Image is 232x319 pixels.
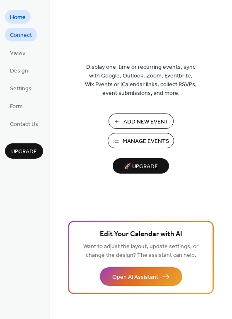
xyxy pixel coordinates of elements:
button: Open AI Assistant [100,267,182,286]
span: Views [10,49,25,58]
button: Manage Events [108,133,174,148]
span: Contact Us [10,120,38,129]
span: Home [10,13,26,22]
a: Views [5,46,30,59]
span: Settings [10,85,31,93]
span: Edit Your Calendar with AI [100,229,182,240]
span: Design [10,67,28,75]
span: Manage Events [123,137,169,146]
span: Open AI Assistant [112,273,158,282]
span: Connect [10,31,32,40]
a: Form [5,99,28,113]
a: Settings [5,81,36,95]
span: Form [10,102,23,111]
span: Add New Event [123,118,169,126]
button: 🚀 Upgrade [113,158,169,174]
a: Home [5,10,31,24]
span: 🚀 Upgrade [118,161,164,172]
a: Design [5,63,33,77]
span: Upgrade [11,147,37,156]
button: Upgrade [5,143,43,159]
button: Add New Event [109,114,174,129]
a: Contact Us [5,117,43,130]
a: Connect [5,28,37,41]
span: Want to adjust the layout, update settings, or change the design? The assistant can help. [83,241,198,261]
span: Display one-time or recurring events, sync with Google, Outlook, Zoom, Eventbrite, Wix Events or ... [85,63,197,98]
